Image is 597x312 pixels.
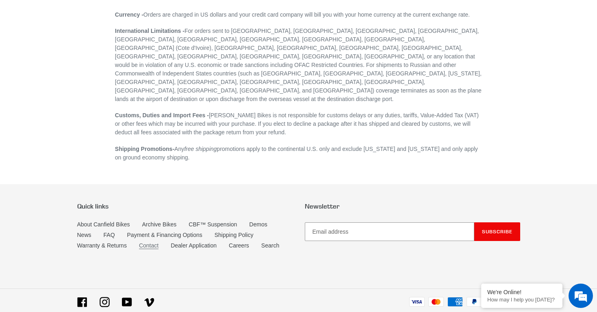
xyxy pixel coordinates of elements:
[305,222,474,241] input: Email address
[115,112,479,136] span: [PERSON_NAME] Bikes is not responsible for customs delays or any duties, tariffs, Value-Added Tax...
[474,222,520,241] button: Subscribe
[487,289,556,295] div: We're Online!
[139,242,158,249] a: Contact
[115,146,478,161] span: Any promotions apply to the continental U.S. only and exclude [US_STATE] and [US_STATE] and only ...
[77,221,130,228] a: About Canfield Bikes
[261,242,279,249] a: Search
[171,242,217,249] a: Dealer Application
[77,232,91,238] a: News
[127,232,202,238] a: Payment & Financing Options
[142,221,176,228] a: Archive Bikes
[115,11,470,18] span: Orders are charged in US dollars and your credit card company will bill you with your home curren...
[54,45,149,56] div: Chat with us now
[115,28,482,102] span: For orders sent to [GEOGRAPHIC_DATA], [GEOGRAPHIC_DATA], [GEOGRAPHIC_DATA], [GEOGRAPHIC_DATA], [G...
[305,202,520,210] p: Newsletter
[249,221,267,228] a: Demos
[133,4,153,24] div: Minimize live chat window
[77,242,127,249] a: Warranty & Returns
[115,28,185,34] strong: International Limitations -
[115,112,209,118] strong: Customs, Duties and Import Fees -
[172,146,174,152] strong: -
[487,297,556,303] p: How may I help you today?
[115,11,143,18] strong: Currency -
[229,242,249,249] a: Careers
[189,221,237,228] a: CBF™ Suspension
[184,146,217,152] em: free shipping
[104,232,115,238] a: FAQ
[9,45,21,57] div: Navigation go back
[215,232,254,238] a: Shipping Policy
[47,102,112,184] span: We're online!
[482,228,512,235] span: Subscribe
[26,41,46,61] img: d_696896380_company_1647369064580_696896380
[115,146,173,152] strong: Shipping Promotions
[4,222,155,250] textarea: Type your message and hit 'Enter'
[77,202,293,210] p: Quick links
